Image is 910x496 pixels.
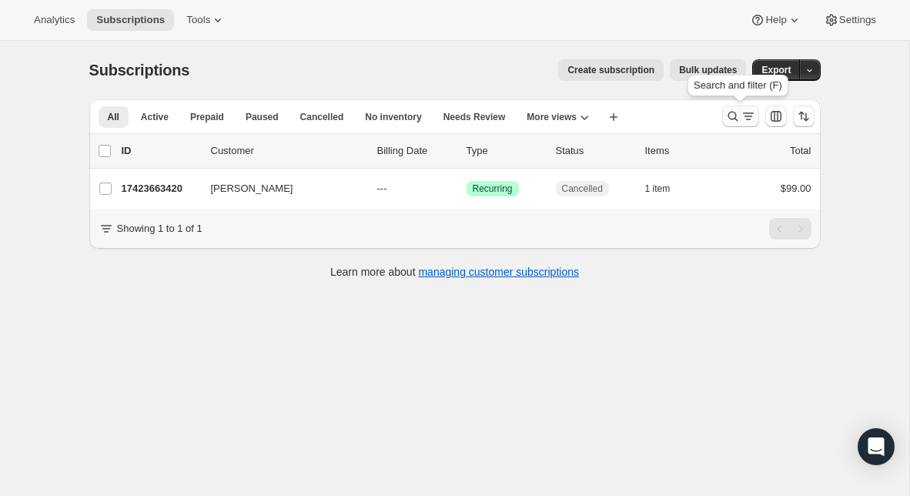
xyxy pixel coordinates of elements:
[122,178,811,199] div: 17423663420[PERSON_NAME]---SuccessRecurringCancelled1 item$99.00
[34,14,75,26] span: Analytics
[761,64,791,76] span: Export
[793,106,815,127] button: Sort the results
[645,143,722,159] div: Items
[839,14,876,26] span: Settings
[670,59,746,81] button: Bulk updates
[517,106,598,128] button: More views
[186,14,210,26] span: Tools
[377,183,387,194] span: ---
[765,106,787,127] button: Customize table column order and visibility
[473,183,513,195] span: Recurring
[781,183,811,194] span: $99.00
[752,59,800,81] button: Export
[96,14,165,26] span: Subscriptions
[815,9,885,31] button: Settings
[330,264,579,280] p: Learn more about
[246,111,279,123] span: Paused
[443,111,506,123] span: Needs Review
[765,14,786,26] span: Help
[769,218,811,240] nav: Pagination
[377,143,454,159] p: Billing Date
[211,181,293,196] span: [PERSON_NAME]
[211,143,365,159] p: Customer
[108,111,119,123] span: All
[365,111,421,123] span: No inventory
[567,64,654,76] span: Create subscription
[177,9,235,31] button: Tools
[122,181,199,196] p: 17423663420
[122,143,199,159] p: ID
[190,111,224,123] span: Prepaid
[202,176,356,201] button: [PERSON_NAME]
[300,111,344,123] span: Cancelled
[601,106,626,128] button: Create new view
[117,221,202,236] p: Showing 1 to 1 of 1
[418,266,579,278] a: managing customer subscriptions
[527,111,577,123] span: More views
[562,183,603,195] span: Cancelled
[467,143,544,159] div: Type
[722,106,759,127] button: Search and filter results
[645,178,688,199] button: 1 item
[741,9,811,31] button: Help
[558,59,664,81] button: Create subscription
[556,143,633,159] p: Status
[645,183,671,195] span: 1 item
[87,9,174,31] button: Subscriptions
[122,143,811,159] div: IDCustomerBilling DateTypeStatusItemsTotal
[858,428,895,465] div: Open Intercom Messenger
[25,9,84,31] button: Analytics
[141,111,169,123] span: Active
[679,64,737,76] span: Bulk updates
[89,62,190,79] span: Subscriptions
[790,143,811,159] p: Total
